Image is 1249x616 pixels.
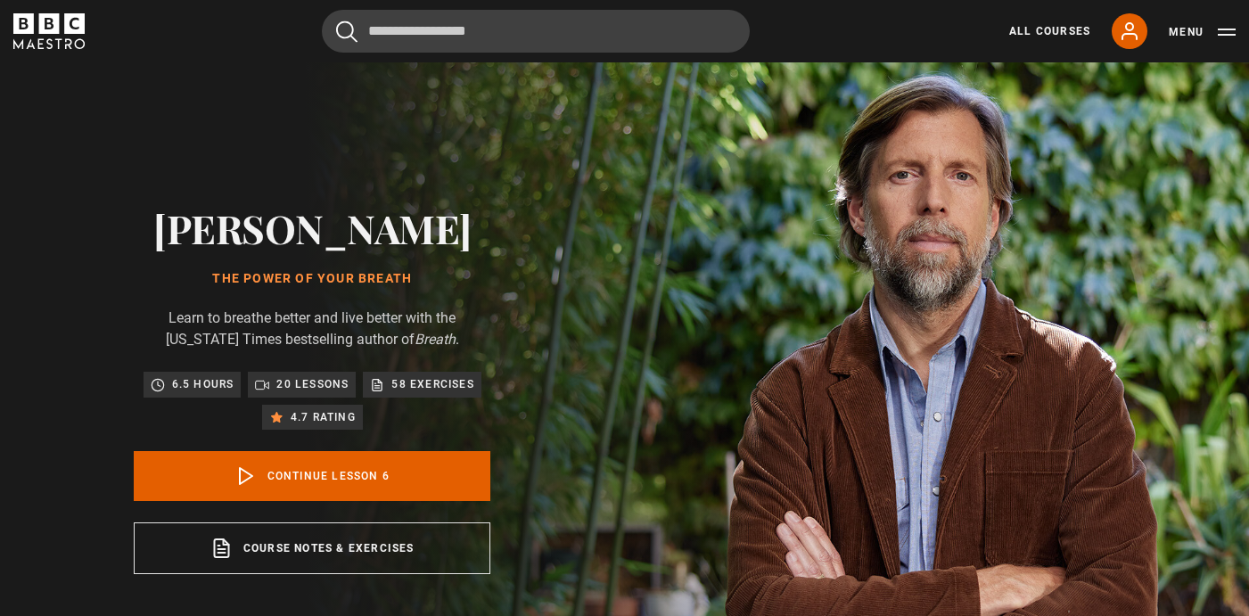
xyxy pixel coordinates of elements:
p: 6.5 hours [172,375,234,393]
a: Continue lesson 6 [134,451,490,501]
input: Search [322,10,750,53]
p: 20 lessons [276,375,349,393]
h1: The Power of Your Breath [134,272,490,286]
p: Learn to breathe better and live better with the [US_STATE] Times bestselling author of . [134,308,490,350]
i: Breath [415,331,456,348]
h2: [PERSON_NAME] [134,205,490,251]
button: Toggle navigation [1169,23,1236,41]
svg: BBC Maestro [13,13,85,49]
a: All Courses [1009,23,1090,39]
p: 4.7 rating [291,408,356,426]
a: Course notes & exercises [134,522,490,574]
button: Submit the search query [336,21,357,43]
p: 58 exercises [391,375,473,393]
